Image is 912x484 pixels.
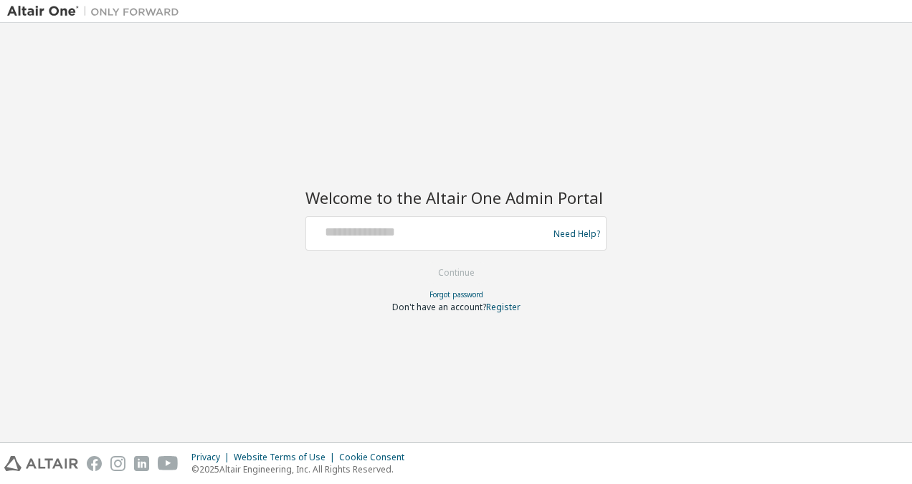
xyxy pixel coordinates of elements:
a: Forgot password [429,289,483,299]
h2: Welcome to the Altair One Admin Portal [305,187,607,208]
img: youtube.svg [158,456,179,471]
img: Altair One [7,4,186,19]
div: Website Terms of Use [234,452,339,463]
img: altair_logo.svg [4,456,78,471]
a: Register [486,301,521,313]
span: Don't have an account? [392,301,486,313]
div: Cookie Consent [339,452,413,463]
p: © 2025 Altair Engineering, Inc. All Rights Reserved. [191,463,413,475]
img: facebook.svg [87,456,102,471]
a: Need Help? [554,233,600,234]
img: instagram.svg [110,456,125,471]
img: linkedin.svg [134,456,149,471]
div: Privacy [191,452,234,463]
